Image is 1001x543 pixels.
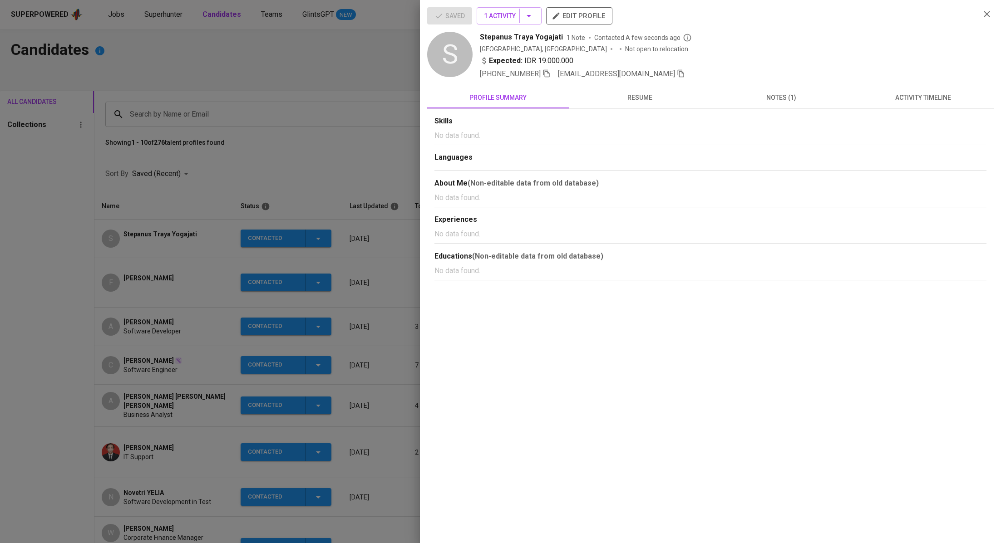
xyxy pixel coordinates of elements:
[434,192,986,203] p: No data found.
[489,55,523,66] b: Expected:
[567,33,585,42] span: 1 Note
[480,69,541,78] span: [PHONE_NUMBER]
[472,252,603,260] b: (Non-editable data from old database)
[434,251,986,262] div: Educations
[574,92,705,103] span: resume
[480,32,563,43] span: Stepanus Traya Yogajati
[434,152,986,163] div: Languages
[477,7,542,24] button: 1 Activity
[434,130,986,141] p: No data found.
[546,12,612,19] a: edit profile
[468,179,599,187] b: (Non-editable data from old database)
[434,215,986,225] div: Experiences
[434,265,986,276] p: No data found.
[434,229,986,240] p: No data found.
[716,92,847,103] span: notes (1)
[546,7,612,24] button: edit profile
[480,55,573,66] div: IDR 19.000.000
[434,116,986,127] div: Skills
[858,92,988,103] span: activity timeline
[625,44,688,54] p: Not open to relocation
[434,178,986,189] div: About Me
[683,33,692,42] svg: By Batam recruiter
[427,32,473,77] div: S
[480,44,607,54] div: [GEOGRAPHIC_DATA], [GEOGRAPHIC_DATA]
[558,69,675,78] span: [EMAIL_ADDRESS][DOMAIN_NAME]
[433,92,563,103] span: profile summary
[484,10,534,22] span: 1 Activity
[594,33,692,42] span: Contacted A few seconds ago
[553,10,605,22] span: edit profile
